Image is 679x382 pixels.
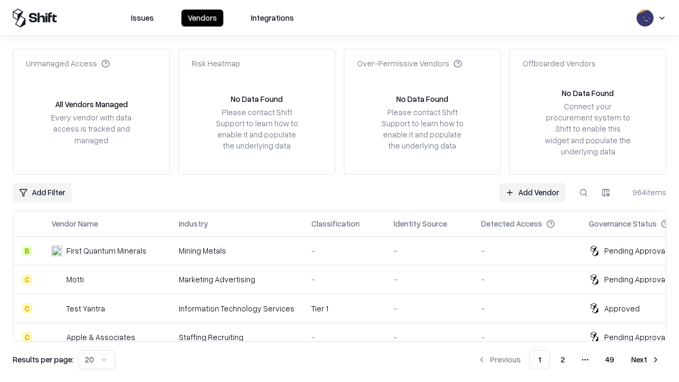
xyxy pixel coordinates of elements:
button: Integrations [245,10,300,27]
button: 49 [597,350,623,369]
img: Motti [51,274,62,285]
div: - [394,332,464,343]
div: - [394,303,464,314]
div: No Data Found [562,88,614,99]
div: Staffing Recruiting [179,332,294,343]
div: - [481,245,572,256]
button: Issues [125,10,160,27]
div: Industry [179,218,208,229]
div: Connect your procurement system to Shift to enable this widget and populate the underlying data [544,101,632,157]
div: C [22,274,32,285]
div: First Quantum Minerals [66,245,146,256]
div: No Data Found [396,93,448,105]
div: - [481,303,572,314]
div: - [394,245,464,256]
div: Risk Heatmap [191,58,240,69]
div: - [481,274,572,285]
img: Test Yantra [51,303,62,314]
div: Mining Metals [179,245,294,256]
div: Classification [311,218,360,229]
p: Results per page: [13,354,74,365]
div: Unmanaged Access [26,58,110,69]
div: C [22,332,32,342]
div: Marketing Advertising [179,274,294,285]
div: Every vendor with data access is tracked and managed [47,112,135,145]
div: Information Technology Services [179,303,294,314]
img: First Quantum Minerals [51,246,62,256]
div: Pending Approval [604,245,667,256]
div: - [481,332,572,343]
div: Over-Permissive Vendors [357,58,462,69]
div: Governance Status [589,218,657,229]
div: Detected Access [481,218,542,229]
div: - [311,274,377,285]
button: Vendors [181,10,223,27]
img: Apple & Associates [51,332,62,342]
div: Offboarded Vendors [523,58,596,69]
div: Approved [604,303,640,314]
div: C [22,303,32,314]
div: Please contact Shift Support to learn how to enable it and populate the underlying data [378,107,466,152]
div: Apple & Associates [66,332,135,343]
div: - [394,274,464,285]
div: - [311,245,377,256]
div: Pending Approval [604,332,667,343]
button: 1 [529,350,550,369]
button: Next [625,350,666,369]
a: Add Vendor [499,183,565,202]
div: Tier 1 [311,303,377,314]
div: Identity Source [394,218,447,229]
div: B [22,246,32,256]
button: Add Filter [13,183,72,202]
div: Vendor Name [51,218,98,229]
div: Please contact Shift Support to learn how to enable it and populate the underlying data [213,107,301,152]
div: Motti [66,274,84,285]
div: All Vendors Managed [55,99,128,110]
div: Pending Approval [604,274,667,285]
div: No Data Found [231,93,283,105]
div: - [311,332,377,343]
nav: pagination [471,350,666,369]
div: Test Yantra [66,303,105,314]
div: 964 items [624,187,666,198]
button: 2 [552,350,573,369]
